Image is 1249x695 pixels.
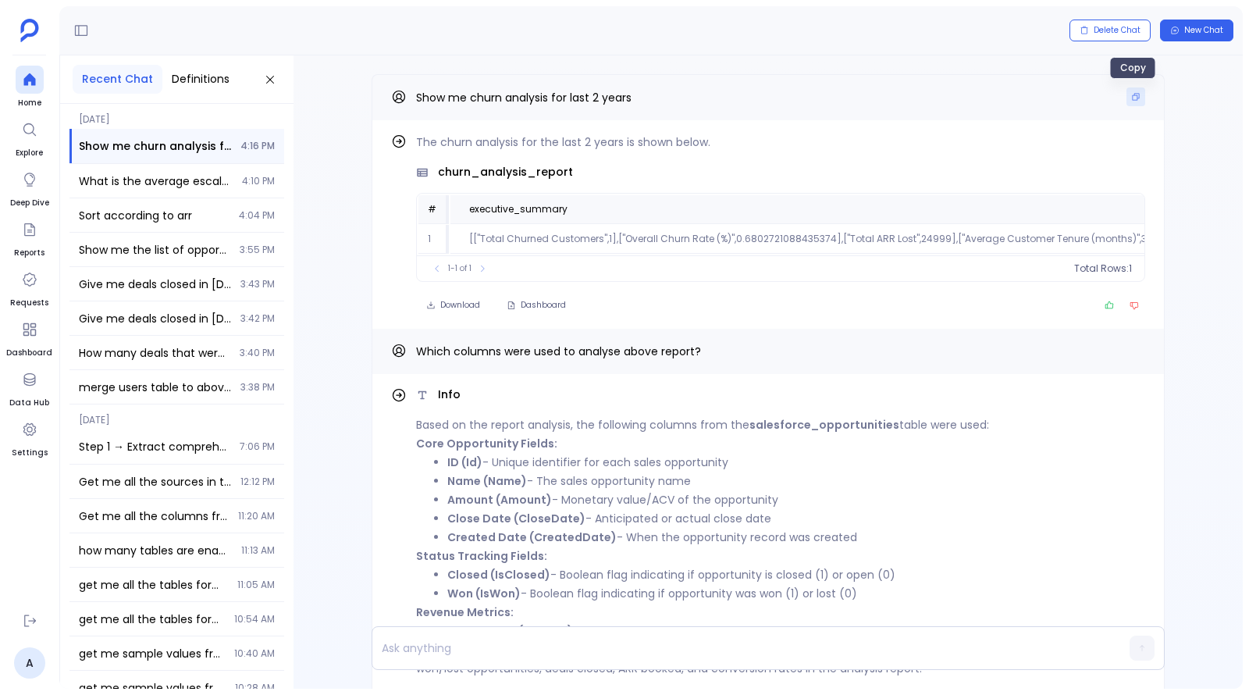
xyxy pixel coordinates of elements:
[20,19,39,42] img: petavue logo
[416,90,632,105] span: Show me churn analysis for last 2 years
[418,225,449,254] td: 1
[447,453,1145,472] li: - Unique identifier for each sales opportunity
[10,297,48,309] span: Requests
[428,202,436,216] span: #
[240,278,275,290] span: 3:43 PM
[69,405,284,426] span: [DATE]
[416,133,1145,151] p: The churn analysis for the last 2 years is shown below.
[447,567,550,583] strong: Closed (IsClosed)
[79,474,231,490] span: Get me all the sources in the system
[12,415,48,459] a: Settings
[10,266,48,309] a: Requests
[10,197,49,209] span: Deep Dive
[447,528,1145,547] li: - When the opportunity record was created
[416,415,1145,434] p: Based on the report analysis, the following columns from the table were used:
[1074,262,1129,275] span: Total Rows:
[416,604,514,620] strong: Revenue Metrics:
[447,472,1145,490] li: - The sales opportunity name
[79,611,225,627] span: get me all the tables form the system
[416,344,701,359] span: Which columns were used to analyse above report?
[447,565,1145,584] li: - Boolean flag indicating if opportunity is closed (1) or open (0)
[69,104,284,126] span: [DATE]
[9,397,49,409] span: Data Hub
[79,345,230,361] span: How many deals that were closed in the last 3 years have stopped used the service
[238,510,275,522] span: 11:20 AM
[448,262,471,275] span: 1-1 of 1
[447,492,552,508] strong: Amount (Amount)
[79,646,225,661] span: get me sample values from account table
[1184,25,1223,36] span: New Chat
[79,311,231,326] span: Give me deals closed in 2039
[16,116,44,159] a: Explore
[447,454,482,470] strong: ID (Id)
[240,440,275,453] span: 7:06 PM
[749,417,899,433] strong: salesforce_opportunities
[447,529,617,545] strong: Created Date (CreatedDate)
[1094,25,1140,36] span: Delete Chat
[416,548,547,564] strong: Status Tracking Fields:
[79,439,230,454] span: Step 1 → Extract comprehensive list of all won opportunities from Salesforce using Won opportunit...
[416,436,557,451] strong: Core Opportunity Fields:
[12,447,48,459] span: Settings
[9,365,49,409] a: Data Hub
[447,511,585,526] strong: Close Date (CloseDate)
[447,622,1145,640] li: - Annual Recurring Revenue associated with the opportunity
[438,164,573,180] span: churn_analysis_report
[79,508,229,524] span: Get me all the columns from the system and how many of them have primary columns
[10,166,49,209] a: Deep Dive
[234,613,275,625] span: 10:54 AM
[447,509,1145,528] li: - Anticipated or actual close date
[16,147,44,159] span: Explore
[242,175,275,187] span: 4:10 PM
[6,315,52,359] a: Dashboard
[79,138,231,154] span: Show me churn analysis for last 2 years
[16,66,44,109] a: Home
[6,347,52,359] span: Dashboard
[162,65,239,94] button: Definitions
[240,381,275,394] span: 3:38 PM
[416,294,490,316] button: Download
[447,623,573,639] strong: Current ARR (ARR__c)
[1110,57,1156,79] div: Copy
[79,173,233,189] span: What is the average escalation rate of these opportunities?
[1069,20,1151,41] button: Delete Chat
[14,647,45,679] a: A
[16,97,44,109] span: Home
[469,203,568,216] span: executive_summary
[79,208,230,223] span: Sort according to arr
[438,387,461,403] span: Info
[496,294,576,316] button: Dashboard
[234,647,275,660] span: 10:40 AM
[447,490,1145,509] li: - Monetary value/ACV of the opportunity
[235,682,275,694] span: 10:28 AM
[239,209,275,222] span: 4:04 PM
[241,544,275,557] span: 11:13 AM
[79,242,230,258] span: Show me the list of opportuntiies for the above metrics
[79,577,228,593] span: get me all the tables form the system
[521,300,566,311] span: Dashboard
[1160,20,1233,41] button: New Chat
[1129,262,1132,275] span: 1
[1126,87,1145,106] button: Copy
[447,586,521,601] strong: Won (IsWon)
[440,300,480,311] span: Download
[73,65,162,94] button: Recent Chat
[240,244,275,256] span: 3:55 PM
[240,347,275,359] span: 3:40 PM
[447,473,527,489] strong: Name (Name)
[79,543,232,558] span: how many tables are enabled and disabled in my system
[240,476,275,488] span: 12:12 PM
[237,579,275,591] span: 11:05 AM
[240,140,275,152] span: 4:16 PM
[14,247,44,259] span: Reports
[240,312,275,325] span: 3:42 PM
[447,584,1145,603] li: - Boolean flag indicating if opportunity was won (1) or lost (0)
[79,380,231,395] span: merge users table to above closed_deals_last_3_years output.
[79,276,231,292] span: Give me deals closed in 2015
[14,216,44,259] a: Reports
